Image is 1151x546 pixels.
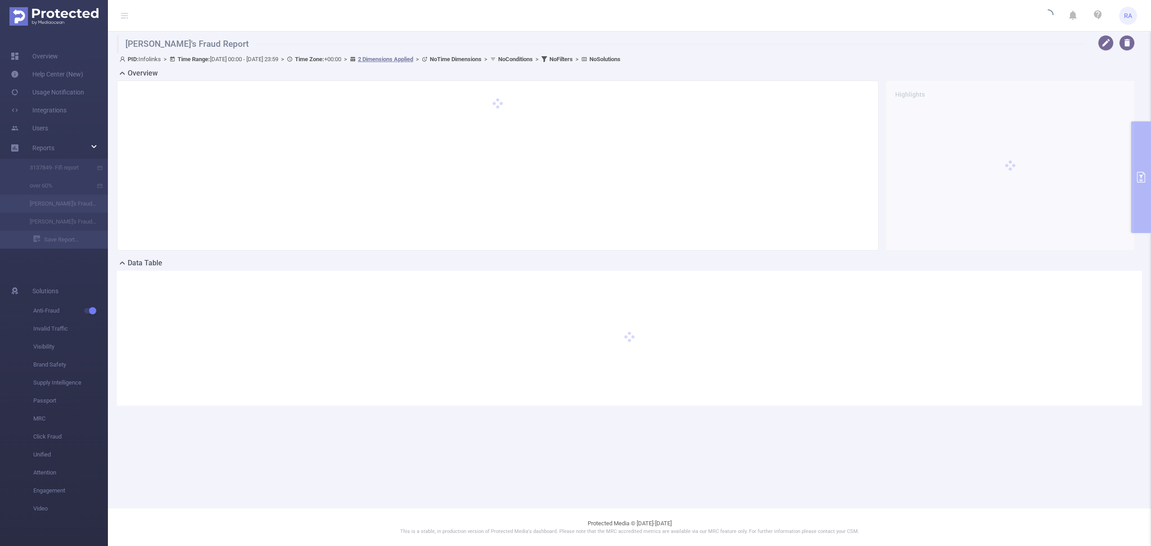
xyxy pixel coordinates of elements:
img: Protected Media [9,7,98,26]
span: Passport [33,392,108,410]
b: No Solutions [589,56,620,63]
span: Visibility [33,338,108,356]
span: Unified [33,446,108,464]
span: > [573,56,581,63]
a: Reports [32,139,54,157]
span: RA [1124,7,1132,25]
h1: [PERSON_NAME]'s Fraud Report [117,35,1085,53]
h2: Data Table [128,258,162,269]
span: Invalid Traffic [33,320,108,338]
span: > [413,56,422,63]
span: Attention [33,464,108,482]
b: PID: [128,56,138,63]
i: icon: user [120,56,128,62]
p: This is a stable, in production version of Protected Media's dashboard. Please note that the MRC ... [130,528,1129,536]
footer: Protected Media © [DATE]-[DATE] [108,508,1151,546]
span: Solutions [32,282,58,300]
b: No Filters [549,56,573,63]
h2: Overview [128,68,158,79]
span: Click Fraud [33,428,108,446]
span: Engagement [33,482,108,500]
a: Users [11,119,48,137]
span: > [341,56,350,63]
a: Overview [11,47,58,65]
b: No Conditions [498,56,533,63]
b: Time Zone: [295,56,324,63]
a: Usage Notification [11,83,84,101]
span: Video [33,500,108,518]
span: Anti-Fraud [33,302,108,320]
span: > [161,56,170,63]
span: > [278,56,287,63]
span: > [482,56,490,63]
a: Integrations [11,101,67,119]
span: > [533,56,541,63]
a: Help Center (New) [11,65,83,83]
span: Infolinks [DATE] 00:00 - [DATE] 23:59 +00:00 [120,56,620,63]
b: Time Range: [178,56,210,63]
span: MRC [33,410,108,428]
span: Brand Safety [33,356,108,374]
span: Reports [32,144,54,152]
i: icon: loading [1043,9,1053,22]
u: 2 Dimensions Applied [358,56,413,63]
b: No Time Dimensions [430,56,482,63]
span: Supply Intelligence [33,374,108,392]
